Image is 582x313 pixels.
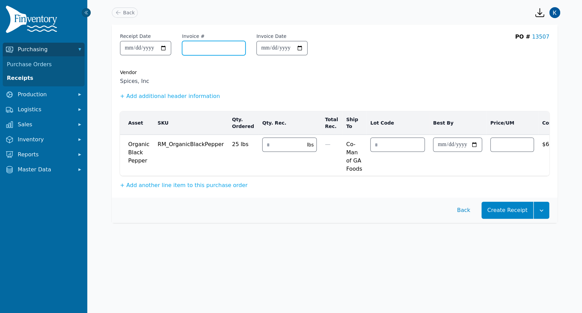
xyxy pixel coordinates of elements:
[256,33,286,40] label: Invoice Date
[18,120,72,129] span: Sales
[3,88,85,101] button: Production
[18,136,72,144] span: Inventory
[515,33,530,40] span: PO #
[228,111,258,135] th: Qty. Ordered
[532,33,549,40] a: 13507
[120,111,153,135] th: Asset
[342,111,366,135] th: Ship To
[4,71,83,85] a: Receipts
[120,181,248,189] button: + Add another line item to this purchase order
[366,111,429,135] th: Lot Code
[451,202,476,219] button: Back
[232,138,254,148] span: 25 lbs
[4,58,83,71] a: Purchase Orders
[486,111,538,135] th: Price/UM
[18,151,72,159] span: Reports
[3,148,85,161] button: Reports
[153,135,228,176] td: RM_OrganicBlackPepper
[346,138,362,173] span: Co-Man of GA Foods
[3,163,85,176] button: Master Data
[18,166,72,174] span: Master Data
[321,111,342,135] th: Total Rec.
[542,138,565,148] span: $615.00
[120,77,549,85] span: Spices, Inc
[3,103,85,116] button: Logistics
[3,133,85,146] button: Inventory
[112,8,138,18] a: Back
[153,111,228,135] th: SKU
[304,141,316,148] div: lbs
[18,90,72,99] span: Production
[538,111,569,135] th: Cost
[481,202,533,219] button: Create Receipt
[120,33,151,40] label: Receipt Date
[182,33,205,40] label: Invoice #
[429,111,486,135] th: Best By
[18,45,72,54] span: Purchasing
[3,118,85,131] button: Sales
[5,5,60,36] img: Finventory
[3,43,85,56] button: Purchasing
[18,105,72,114] span: Logistics
[120,69,549,76] div: Vendor
[325,141,330,147] span: —
[549,7,560,18] img: Kathleen Gray
[258,111,321,135] th: Qty. Rec.
[120,92,220,100] button: + Add additional header information
[128,138,149,165] span: Organic Black Pepper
